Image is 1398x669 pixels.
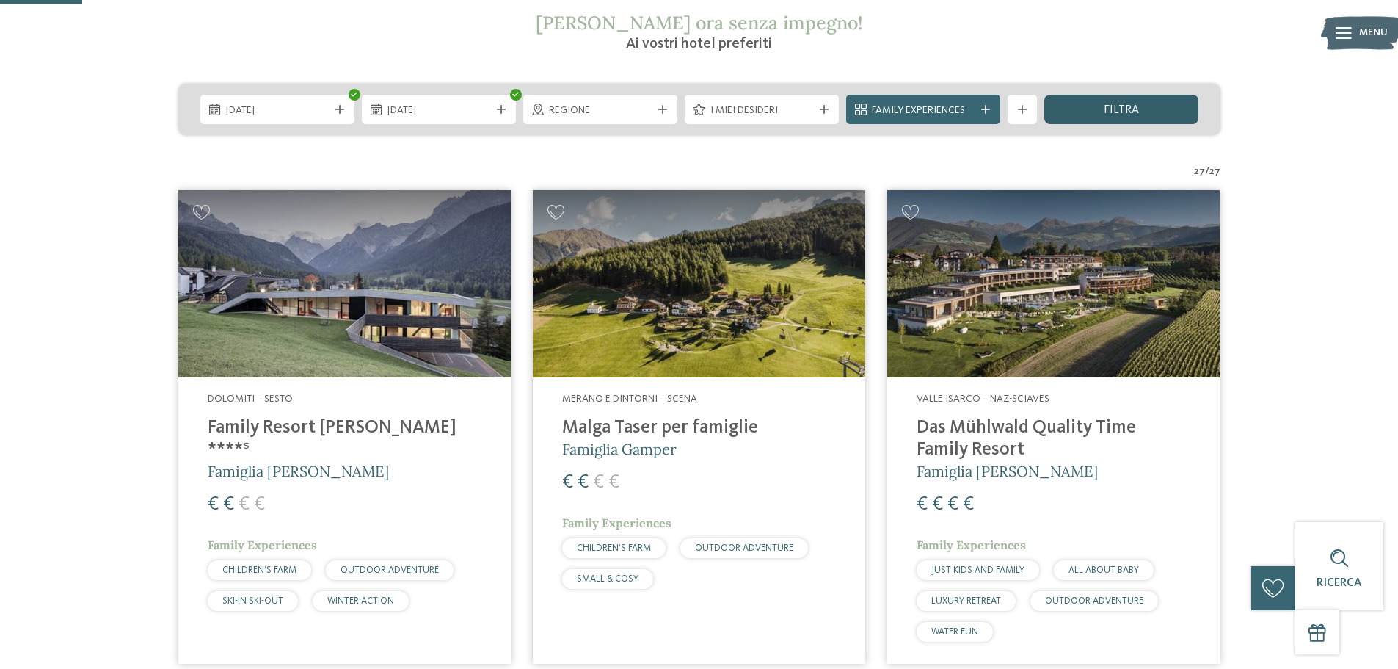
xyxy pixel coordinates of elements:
[226,104,329,118] span: [DATE]
[208,462,389,480] span: Famiglia [PERSON_NAME]
[578,473,589,492] span: €
[917,417,1190,461] h4: Das Mühlwald Quality Time Family Resort
[1194,164,1205,179] span: 27
[1045,596,1143,606] span: OUTDOOR ADVENTURE
[963,495,974,514] span: €
[222,565,296,575] span: CHILDREN’S FARM
[931,596,1001,606] span: LUXURY RETREAT
[562,394,697,404] span: Merano e dintorni – Scena
[887,190,1220,664] a: Cercate un hotel per famiglie? Qui troverete solo i migliori! Valle Isarco – Naz-Sciaves Das Mühl...
[222,596,283,606] span: SKI-IN SKI-OUT
[593,473,604,492] span: €
[1068,565,1139,575] span: ALL ABOUT BABY
[208,495,219,514] span: €
[872,104,975,118] span: Family Experiences
[917,538,1026,552] span: Family Experiences
[1317,577,1362,589] span: Ricerca
[341,565,439,575] span: OUTDOOR ADVENTURE
[387,104,490,118] span: [DATE]
[577,574,638,584] span: SMALL & COSY
[254,495,265,514] span: €
[695,543,793,553] span: OUTDOOR ADVENTURE
[887,190,1220,377] img: Cercate un hotel per famiglie? Qui troverete solo i migliori!
[562,516,671,530] span: Family Experiences
[208,394,293,404] span: Dolomiti – Sesto
[931,627,978,637] span: WATER FUN
[562,417,836,439] h4: Malga Taser per famiglie
[178,190,511,377] img: Family Resort Rainer ****ˢ
[1104,104,1139,116] span: filtra
[931,565,1024,575] span: JUST KIDS AND FAMILY
[536,11,863,35] span: [PERSON_NAME] ora senza impegno!
[178,190,511,664] a: Cercate un hotel per famiglie? Qui troverete solo i migliori! Dolomiti – Sesto Family Resort [PER...
[327,596,394,606] span: WINTER ACTION
[917,462,1098,480] span: Famiglia [PERSON_NAME]
[1209,164,1220,179] span: 27
[947,495,958,514] span: €
[208,538,317,552] span: Family Experiences
[239,495,250,514] span: €
[626,37,772,51] span: Ai vostri hotel preferiti
[533,190,865,664] a: Cercate un hotel per famiglie? Qui troverete solo i migliori! Merano e dintorni – Scena Malga Tas...
[223,495,234,514] span: €
[562,440,677,458] span: Famiglia Gamper
[1205,164,1209,179] span: /
[533,190,865,377] img: Cercate un hotel per famiglie? Qui troverete solo i migliori!
[208,417,481,461] h4: Family Resort [PERSON_NAME] ****ˢ
[577,543,651,553] span: CHILDREN’S FARM
[608,473,619,492] span: €
[917,495,928,514] span: €
[932,495,943,514] span: €
[917,394,1049,404] span: Valle Isarco – Naz-Sciaves
[710,104,813,118] span: I miei desideri
[549,104,652,118] span: Regione
[562,473,573,492] span: €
